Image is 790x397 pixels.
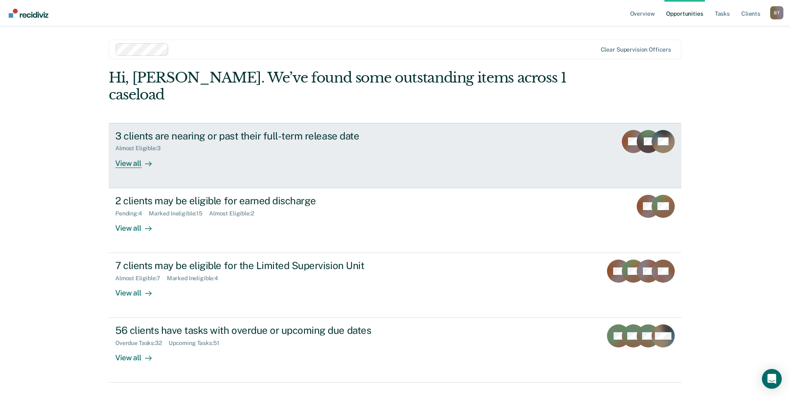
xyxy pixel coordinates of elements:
a: 56 clients have tasks with overdue or upcoming due datesOverdue Tasks:32Upcoming Tasks:51View all [109,318,681,383]
div: Overdue Tasks : 32 [115,340,169,347]
div: View all [115,152,162,168]
div: Upcoming Tasks : 51 [169,340,226,347]
div: Marked Ineligible : 15 [149,210,209,217]
img: Recidiviz [9,9,48,18]
div: View all [115,282,162,298]
div: Marked Ineligible : 4 [167,275,225,282]
div: 7 clients may be eligible for the Limited Supervision Unit [115,260,405,272]
div: Almost Eligible : 7 [115,275,167,282]
div: Almost Eligible : 3 [115,145,167,152]
div: 56 clients have tasks with overdue or upcoming due dates [115,324,405,336]
div: View all [115,217,162,233]
div: 2 clients may be eligible for earned discharge [115,195,405,207]
button: Profile dropdown button [770,6,783,19]
div: B T [770,6,783,19]
a: 3 clients are nearing or past their full-term release dateAlmost Eligible:3View all [109,123,681,188]
div: Open Intercom Messenger [762,369,782,389]
div: Hi, [PERSON_NAME]. We’ve found some outstanding items across 1 caseload [109,69,567,103]
a: 7 clients may be eligible for the Limited Supervision UnitAlmost Eligible:7Marked Ineligible:4Vie... [109,253,681,318]
div: 3 clients are nearing or past their full-term release date [115,130,405,142]
div: Almost Eligible : 2 [209,210,261,217]
div: View all [115,347,162,363]
div: Clear supervision officers [601,46,671,53]
div: Pending : 4 [115,210,149,217]
a: 2 clients may be eligible for earned dischargePending:4Marked Ineligible:15Almost Eligible:2View all [109,188,681,253]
